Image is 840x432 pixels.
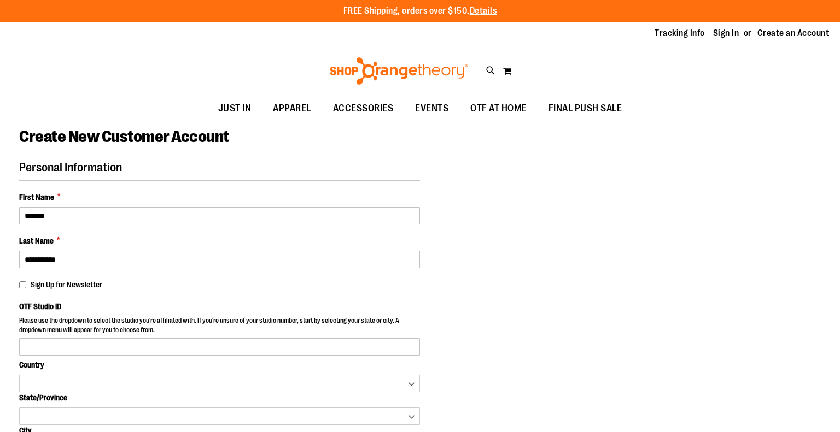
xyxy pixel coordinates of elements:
span: OTF Studio ID [19,302,61,311]
img: Shop Orangetheory [328,57,470,85]
span: Last Name [19,235,54,246]
p: FREE Shipping, orders over $150. [343,5,497,17]
span: APPAREL [273,96,311,121]
span: OTF AT HOME [470,96,527,121]
span: JUST IN [218,96,252,121]
a: EVENTS [404,96,459,121]
span: State/Province [19,393,67,402]
a: FINAL PUSH SALE [538,96,633,121]
span: ACCESSORIES [333,96,394,121]
span: Personal Information [19,161,122,174]
span: FINAL PUSH SALE [549,96,622,121]
a: Details [470,6,497,16]
a: Sign In [713,27,739,39]
p: Please use the dropdown to select the studio you're affiliated with. If you're unsure of your stu... [19,316,420,338]
a: ACCESSORIES [322,96,405,121]
a: JUST IN [207,96,262,121]
span: Country [19,360,44,369]
span: Create New Customer Account [19,127,229,146]
a: OTF AT HOME [459,96,538,121]
span: EVENTS [415,96,448,121]
a: Create an Account [757,27,830,39]
a: Tracking Info [655,27,705,39]
span: Sign Up for Newsletter [31,280,102,289]
span: First Name [19,192,54,203]
a: APPAREL [262,96,322,121]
